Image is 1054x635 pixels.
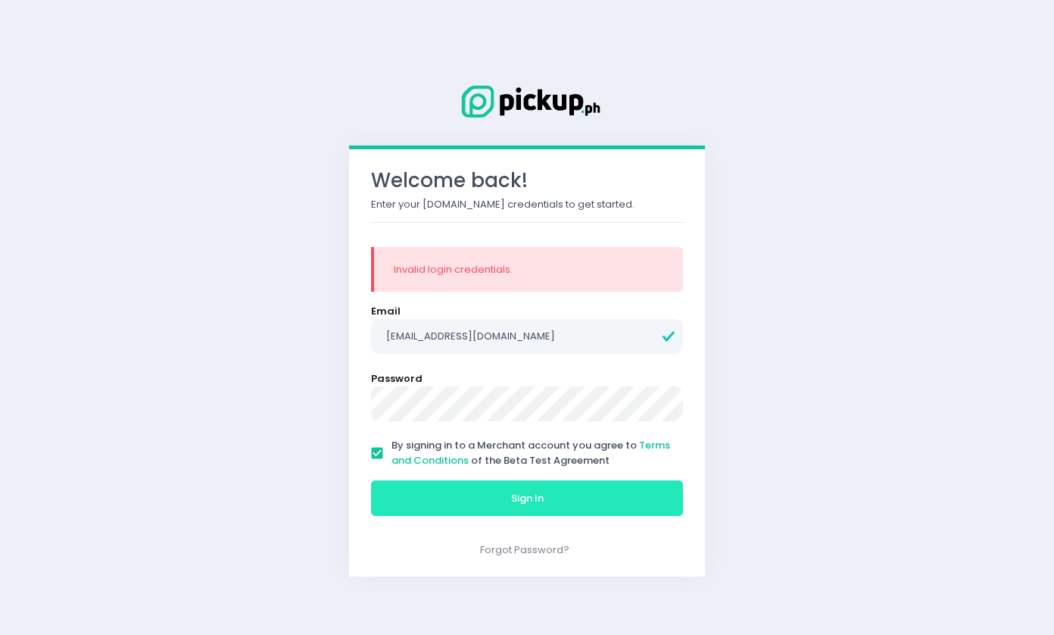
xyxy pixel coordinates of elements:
[371,319,683,354] input: Email
[371,197,683,212] p: Enter your [DOMAIN_NAME] credentials to get started.
[371,480,683,517] button: Sign In
[511,491,544,505] span: Sign In
[480,543,569,557] a: Forgot Password?
[391,438,670,468] a: Terms and Conditions
[371,304,401,319] label: Email
[391,438,670,468] span: By signing in to a Merchant account you agree to of the Beta Test Agreement
[394,262,663,277] div: Invalid login credentials.
[371,371,423,386] label: Password
[371,169,683,192] h3: Welcome back!
[451,83,603,120] img: Logo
